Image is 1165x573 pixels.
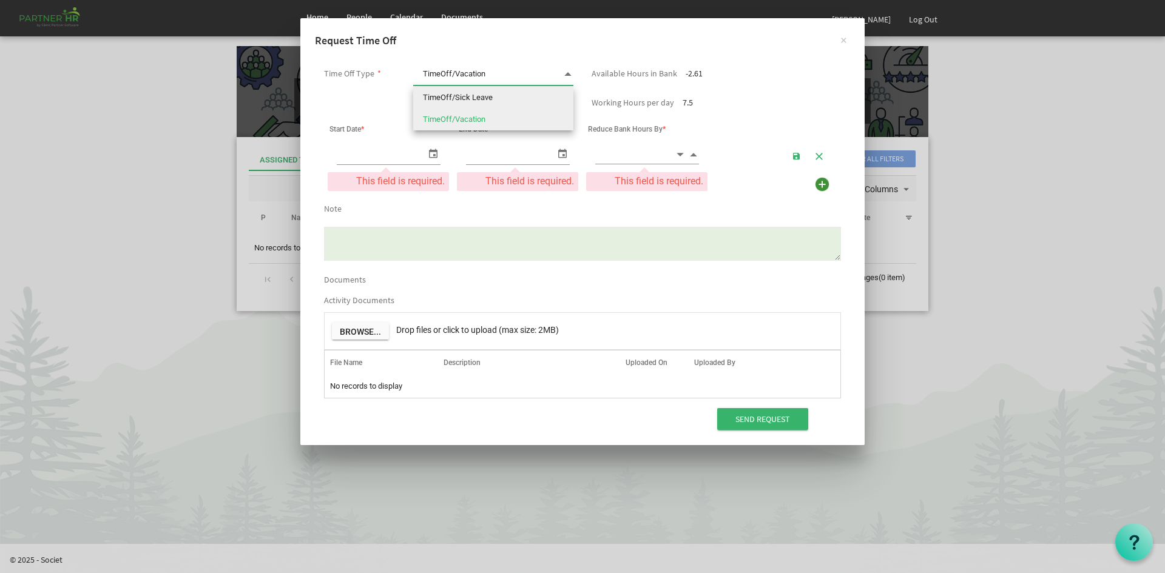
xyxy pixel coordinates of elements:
[324,204,342,213] label: Note
[396,325,559,335] span: Drop files or click to upload (max size: 2MB)
[788,147,806,164] button: Save
[588,125,666,133] span: Reduce Bank Hours By
[324,275,366,284] label: Documents
[686,68,703,79] span: -2.61
[683,97,693,108] span: 7.5
[315,33,850,49] h4: Request Time Off
[413,109,573,130] li: TimeOff/Vacation
[330,358,362,367] span: File Name
[812,175,832,194] div: Add more time to Request
[675,147,686,161] span: Decrement value
[555,144,570,162] span: select
[332,323,389,340] button: Browse...
[444,358,481,367] span: Description
[828,24,859,55] button: ×
[324,296,394,305] label: Activity Documents
[694,358,735,367] span: Uploaded By
[329,125,364,133] span: Start Date
[688,147,699,161] span: Increment value
[426,144,441,162] span: select
[459,125,491,133] span: End Date
[592,98,674,107] label: Working Hours per day
[626,358,667,367] span: Uploaded On
[324,69,374,78] label: Time Off Type
[592,69,677,78] label: Available Hours in Bank
[413,87,573,109] li: TimeOff/Sick Leave
[717,408,808,430] input: Send Request
[813,175,831,193] img: add.png
[325,375,840,398] td: No records to display
[810,147,828,164] button: Cancel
